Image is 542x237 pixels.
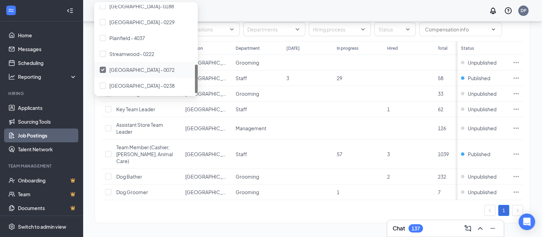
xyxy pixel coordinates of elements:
[18,142,77,156] a: Talent Network
[18,129,77,142] a: Job Postings
[116,189,148,195] span: Dog Groomer
[232,184,283,200] td: Grooming
[468,106,496,113] span: Unpublished
[484,205,495,216] button: left
[438,125,446,131] span: 126
[464,224,472,233] svg: ComposeMessage
[425,26,488,33] input: Compensation info
[109,67,175,73] span: [GEOGRAPHIC_DATA] - 0072
[185,106,250,112] span: [GEOGRAPHIC_DATA] - 0072
[182,169,232,184] td: Villa Park - 0072
[515,208,520,212] span: right
[438,151,449,157] span: 1039
[438,106,443,112] span: 62
[94,62,198,78] div: Villa Park - 0072
[185,125,250,131] span: [GEOGRAPHIC_DATA] - 0072
[504,7,512,15] svg: QuestionInfo
[468,90,496,97] span: Unpublished
[468,189,496,196] span: Unpublished
[182,70,232,86] td: Villa Park - 0072
[232,140,283,169] td: Staff
[468,59,496,66] span: Unpublished
[109,35,145,41] span: Plainfield - 4037
[387,173,390,180] span: 2
[513,173,520,180] svg: Ellipses
[236,91,259,97] span: Grooming
[232,55,283,70] td: Grooming
[393,225,405,232] h3: Chat
[18,215,77,229] a: SurveysCrown
[412,226,420,231] div: 137
[521,8,526,13] div: DP
[232,70,283,86] td: Staff
[513,106,520,113] svg: Ellipses
[18,173,77,187] a: OnboardingCrown
[182,117,232,140] td: Villa Park - 0072
[116,144,173,164] span: Team Member (Cashier, [PERSON_NAME], Animal Care)
[101,68,105,71] img: checkbox
[236,45,260,51] div: Department
[18,187,77,201] a: TeamCrown
[337,151,342,157] span: 57
[487,223,498,234] button: Minimize
[18,201,77,215] a: DocumentsCrown
[462,223,473,234] button: ComposeMessage
[185,75,250,81] span: [GEOGRAPHIC_DATA] - 0072
[94,46,198,62] div: Streamwood - 0222
[387,106,390,112] span: 1
[512,205,523,216] li: Next Page
[434,41,485,55] th: Total
[337,75,342,81] span: 29
[286,75,289,81] span: 3
[519,214,535,230] div: Open Intercom Messenger
[8,73,15,80] svg: Analysis
[94,14,198,30] div: Orland Park - 0229
[489,224,497,233] svg: Minimize
[18,73,77,80] div: Reporting
[513,125,520,132] svg: Ellipses
[438,75,443,81] span: 58
[236,189,259,195] span: Grooming
[513,189,520,196] svg: Ellipses
[438,91,443,97] span: 33
[185,91,250,97] span: [GEOGRAPHIC_DATA] - 0072
[109,19,175,25] span: [GEOGRAPHIC_DATA] - 0229
[476,224,484,233] svg: ChevronUp
[438,173,446,180] span: 232
[18,56,77,70] a: Scheduling
[484,205,495,216] li: Previous Page
[513,151,520,158] svg: Ellipses
[116,106,155,112] span: Key Team Leader
[182,86,232,102] td: Villa Park - 0072
[109,51,154,57] span: Streamwood - 0222
[513,59,520,66] svg: Ellipses
[94,78,198,94] div: Yorkville - 0238
[116,122,163,135] span: Assistant Store Team Leader
[94,30,198,46] div: Plainfield - 4037
[8,163,76,169] div: Team Management
[475,223,486,234] button: ChevronUp
[468,125,496,132] span: Unpublished
[499,205,509,216] a: 1
[109,3,174,9] span: [GEOGRAPHIC_DATA]- 0188
[116,173,142,180] span: Dog Bather
[236,75,247,81] span: Staff
[513,90,520,97] svg: Ellipses
[283,41,333,55] th: [DATE]
[468,173,496,180] span: Unpublished
[232,169,283,184] td: Grooming
[232,117,283,140] td: Management
[468,151,490,158] span: Published
[182,102,232,117] td: Villa Park - 0072
[387,151,390,157] span: 3
[489,7,497,15] svg: Notifications
[457,41,509,55] th: Status
[236,106,247,112] span: Staff
[337,189,339,195] span: 1
[8,7,14,14] svg: WorkstreamLogo
[185,189,250,195] span: [GEOGRAPHIC_DATA] - 0072
[182,184,232,200] td: Villa Park - 0072
[236,151,247,157] span: Staff
[18,28,77,42] a: Home
[512,205,523,216] button: right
